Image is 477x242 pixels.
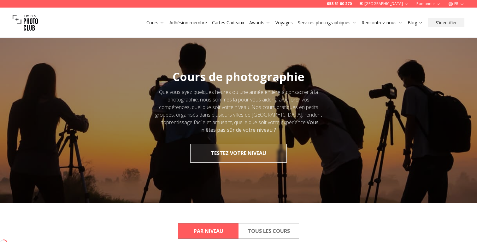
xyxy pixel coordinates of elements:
[209,18,247,27] button: Cartes Cadeaux
[249,20,270,26] a: Awards
[146,20,164,26] a: Cours
[238,223,299,239] button: All Courses
[405,18,426,27] button: Blog
[408,20,423,26] a: Blog
[190,144,287,163] button: TESTEZ VOTRE NIVEAU
[13,10,38,35] img: Swiss photo club
[167,18,209,27] button: Adhésion membre
[298,20,356,26] a: Services photographiques
[295,18,359,27] button: Services photographiques
[178,223,238,239] button: By Level
[173,69,304,84] span: Cours de photographie
[144,18,167,27] button: Cours
[359,18,405,27] button: Rencontrez-nous
[273,18,295,27] button: Voyages
[428,18,464,27] button: S'identifier
[169,20,207,26] a: Adhésion membre
[212,20,244,26] a: Cartes Cadeaux
[153,88,324,134] div: Que vous ayez quelques heures ou une année entière à consacrer à la photographie, nous sommes là ...
[247,18,273,27] button: Awards
[275,20,293,26] a: Voyages
[178,223,299,239] div: Course filter
[327,1,352,6] a: 058 51 00 270
[362,20,403,26] a: Rencontrez-nous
